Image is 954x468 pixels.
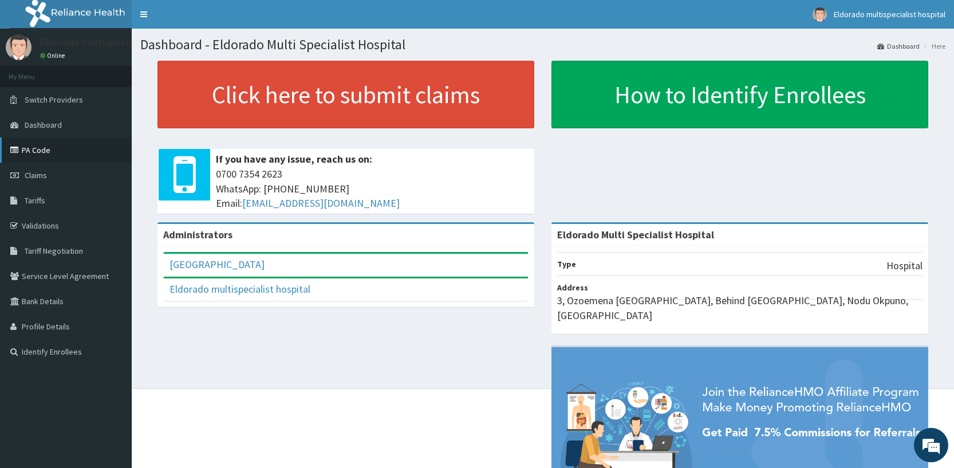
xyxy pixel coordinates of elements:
[140,37,945,52] h1: Dashboard - Eldorado Multi Specialist Hospital
[163,228,232,241] b: Administrators
[40,52,68,60] a: Online
[921,41,945,51] li: Here
[169,258,265,271] a: [GEOGRAPHIC_DATA]
[6,34,31,60] img: User Image
[242,196,400,210] a: [EMAIL_ADDRESS][DOMAIN_NAME]
[834,9,945,19] span: Eldorado multispecialist hospital
[886,258,923,273] p: Hospital
[25,195,45,206] span: Tariffs
[557,259,576,269] b: Type
[25,95,83,105] span: Switch Providers
[25,170,47,180] span: Claims
[169,282,310,296] a: Eldorado multispecialist hospital
[25,120,62,130] span: Dashboard
[557,293,923,323] p: 3, Ozoemena [GEOGRAPHIC_DATA], Behind [GEOGRAPHIC_DATA], Nodu Okpuno, [GEOGRAPHIC_DATA]
[557,228,714,241] strong: Eldorado Multi Specialist Hospital
[157,61,534,128] a: Click here to submit claims
[216,152,372,166] b: If you have any issue, reach us on:
[557,282,588,293] b: Address
[25,246,83,256] span: Tariff Negotiation
[216,167,529,211] span: 0700 7354 2623 WhatsApp: [PHONE_NUMBER] Email:
[877,41,920,51] a: Dashboard
[40,37,187,48] p: Eldorado multispecialist hospital
[813,7,827,22] img: User Image
[551,61,928,128] a: How to Identify Enrollees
